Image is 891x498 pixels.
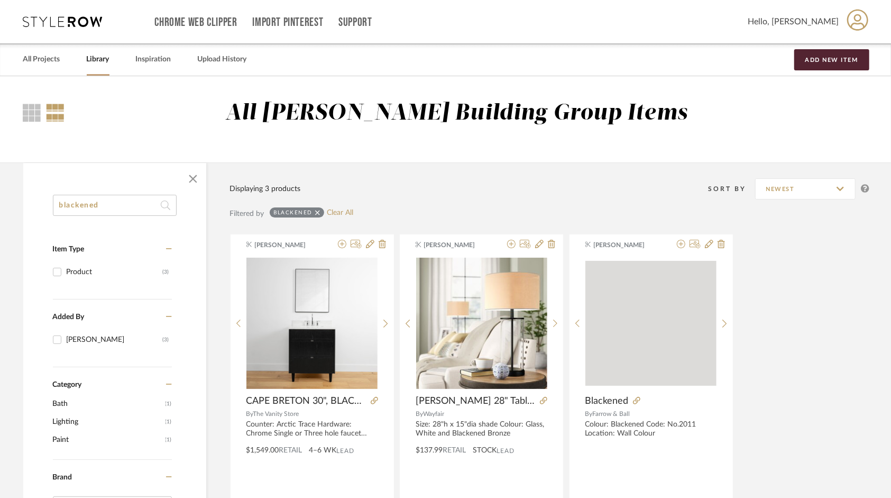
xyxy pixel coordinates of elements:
div: All [PERSON_NAME] Building Group Items [225,100,688,127]
div: [PERSON_NAME] [67,331,163,348]
span: Category [53,381,82,390]
span: Lead [337,447,355,455]
span: [PERSON_NAME] 28" Table Lamp [416,395,536,407]
div: Sort By [709,184,755,194]
div: Product [67,264,163,280]
a: Chrome Web Clipper [155,18,237,27]
span: (1) [166,395,172,412]
span: [PERSON_NAME] [424,240,491,250]
div: Counter: Arctic Trace Hardware: Chrome Single or Three hole faucet *TBC [246,420,378,438]
a: Support [338,18,372,27]
span: STOCK [473,445,497,456]
button: Close [182,168,204,189]
span: $137.99 [416,447,443,454]
span: By [585,411,593,417]
div: Displaying 3 products [230,183,301,195]
div: Size: 28"h x 15"dia shade Colour: Glass, White and Blackened Bronze [416,420,547,438]
div: blackened [274,209,313,216]
span: Lighting [53,413,163,431]
img: CAPE BRETON 30", BLACKENED OAK VANITY [246,258,378,389]
span: CAPE BRETON 30", BLACKENED OAK VANITY [246,395,366,407]
span: Hello, [PERSON_NAME] [748,15,839,28]
span: Retail [279,447,302,454]
span: $1,549.00 [246,447,279,454]
span: Blackened [585,395,629,407]
span: Bath [53,395,163,413]
img: Blackened [585,261,717,386]
span: Paint [53,431,163,449]
a: Upload History [198,52,247,67]
button: Add New Item [794,49,869,70]
div: Filtered by [230,208,264,220]
span: Wayfair [423,411,444,417]
a: Clear All [327,209,353,218]
input: Search within 3 results [53,195,177,216]
span: Retail [443,447,466,454]
a: Import Pinterest [252,18,323,27]
span: Lead [497,447,515,455]
img: Kemmer 28" Table Lamp [416,258,547,389]
span: [PERSON_NAME] [593,240,660,250]
span: The Vanity Store [253,411,299,417]
div: Colour: Blackened Code: No.2011 Location: Wall Colour [585,420,717,438]
a: All Projects [23,52,60,67]
span: Added By [53,313,85,321]
span: 4–6 WK [309,445,337,456]
span: Item Type [53,246,85,253]
span: (1) [166,431,172,448]
span: (1) [166,413,172,430]
span: By [416,411,423,417]
a: Inspiration [136,52,171,67]
span: By [246,411,253,417]
span: [PERSON_NAME] [254,240,321,250]
span: Brand [53,474,72,481]
div: (3) [163,331,169,348]
div: (3) [163,264,169,280]
a: Library [87,52,109,67]
span: Farrow & Ball [593,411,630,417]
